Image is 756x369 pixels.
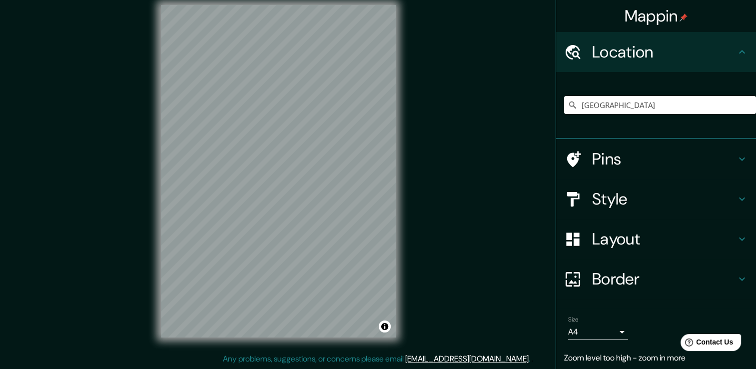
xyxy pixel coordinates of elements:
h4: Layout [592,229,736,249]
div: A4 [568,324,628,340]
h4: Border [592,269,736,289]
button: Toggle attribution [379,320,391,332]
input: Pick your city or area [564,96,756,114]
h4: Location [592,42,736,62]
h4: Mappin [625,6,688,26]
canvas: Map [161,5,396,337]
img: pin-icon.png [680,13,688,21]
div: Style [556,179,756,219]
h4: Pins [592,149,736,169]
div: Layout [556,219,756,259]
div: Pins [556,139,756,179]
p: Any problems, suggestions, or concerns please email . [223,353,530,365]
h4: Style [592,189,736,209]
div: . [532,353,534,365]
div: Border [556,259,756,299]
div: . [530,353,532,365]
div: Location [556,32,756,72]
label: Size [568,315,579,324]
a: [EMAIL_ADDRESS][DOMAIN_NAME] [405,353,529,364]
p: Zoom level too high - zoom in more [564,352,748,364]
iframe: Help widget launcher [667,330,745,358]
